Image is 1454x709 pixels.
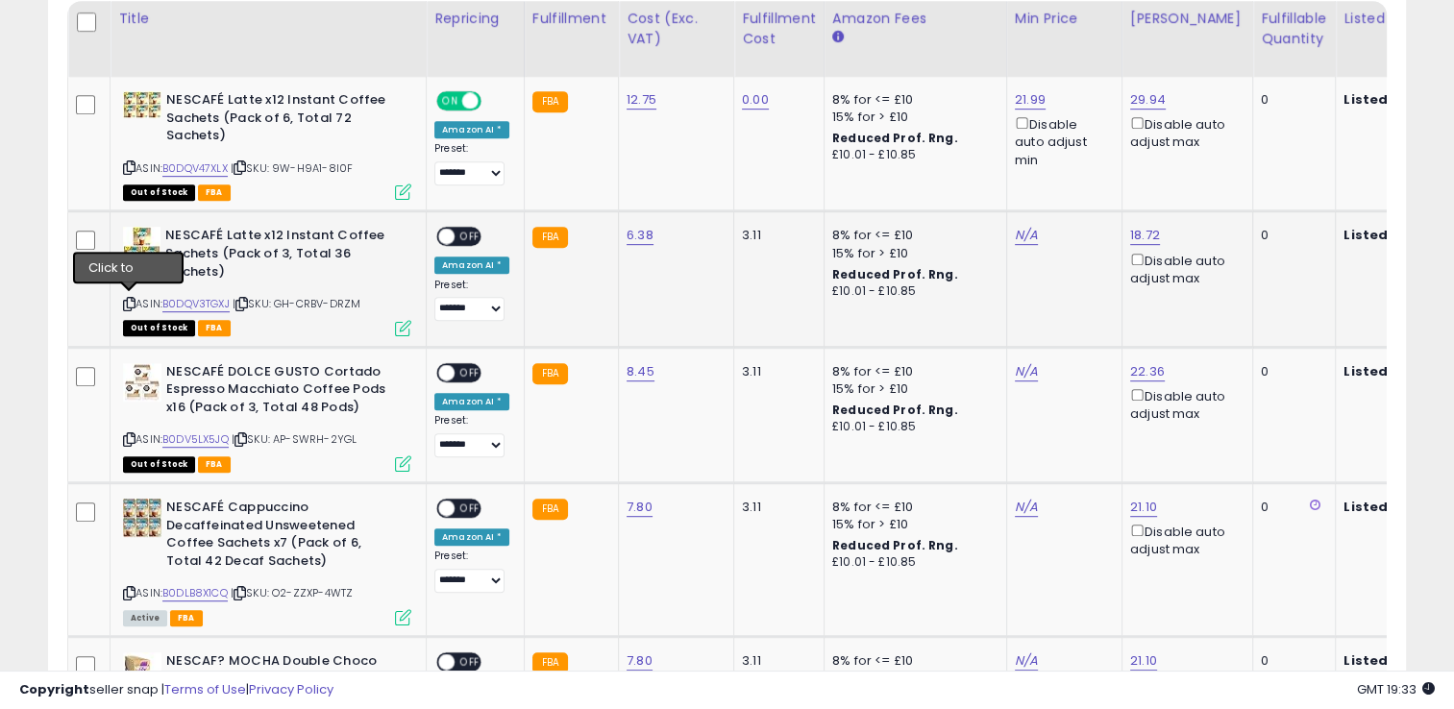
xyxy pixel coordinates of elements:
[742,363,809,380] div: 3.11
[532,9,610,29] div: Fulfillment
[455,501,485,517] span: OFF
[627,9,726,49] div: Cost (Exc. VAT)
[532,499,568,520] small: FBA
[19,681,333,699] div: seller snap | |
[123,227,411,333] div: ASIN:
[123,456,195,473] span: All listings that are currently out of stock and unavailable for purchase on Amazon
[1130,113,1238,151] div: Disable auto adjust max
[1261,9,1327,49] div: Fulfillable Quantity
[231,585,353,600] span: | SKU: O2-ZZXP-4WTZ
[627,651,653,671] a: 7.80
[832,227,992,244] div: 8% for <= £10
[123,363,411,470] div: ASIN:
[123,610,167,626] span: All listings currently available for purchase on Amazon
[627,90,656,110] a: 12.75
[123,184,195,201] span: All listings that are currently out of stock and unavailable for purchase on Amazon
[1130,498,1157,517] a: 21.10
[1015,9,1114,29] div: Min Price
[832,91,992,109] div: 8% for <= £10
[742,227,809,244] div: 3.11
[832,266,958,282] b: Reduced Prof. Rng.
[123,363,161,402] img: 41uOeNkDZ1L._SL40_.jpg
[1015,362,1038,381] a: N/A
[742,90,769,110] a: 0.00
[166,363,400,422] b: NESCAFÉ DOLCE GUSTO Cortado Espresso Macchiato Coffee Pods x16 (Pack of 3, Total 48 Pods)
[1015,498,1038,517] a: N/A
[1343,90,1431,109] b: Listed Price:
[233,296,360,311] span: | SKU: GH-CRBV-DRZM
[434,414,509,457] div: Preset:
[123,499,161,537] img: 51HyOZnGl4L._SL40_.jpg
[832,402,958,418] b: Reduced Prof. Rng.
[434,257,509,274] div: Amazon AI *
[532,363,568,384] small: FBA
[832,109,992,126] div: 15% for > £10
[434,550,509,593] div: Preset:
[1130,362,1165,381] a: 22.36
[123,320,195,336] span: All listings that are currently out of stock and unavailable for purchase on Amazon
[198,184,231,201] span: FBA
[532,227,568,248] small: FBA
[232,431,357,447] span: | SKU: AP-SWRH-2YGL
[742,652,809,670] div: 3.11
[434,528,509,546] div: Amazon AI *
[832,554,992,571] div: £10.01 - £10.85
[1130,521,1238,558] div: Disable auto adjust max
[1015,113,1107,169] div: Disable auto adjust min
[832,499,992,516] div: 8% for <= £10
[627,362,654,381] a: 8.45
[434,9,516,29] div: Repricing
[532,652,568,673] small: FBA
[1130,385,1238,423] div: Disable auto adjust max
[832,363,992,380] div: 8% for <= £10
[123,499,411,623] div: ASIN:
[19,680,89,698] strong: Copyright
[1343,498,1431,516] b: Listed Price:
[1261,499,1320,516] div: 0
[1261,227,1320,244] div: 0
[434,279,509,322] div: Preset:
[118,9,418,29] div: Title
[123,91,161,118] img: 51N4tINHajL._SL40_.jpg
[832,537,958,553] b: Reduced Prof. Rng.
[123,652,161,691] img: 41a0wscjUCL._SL40_.jpg
[627,498,653,517] a: 7.80
[1343,651,1431,670] b: Listed Price:
[123,227,160,265] img: 41Y6Ga+piYL._SL40_.jpg
[1261,652,1320,670] div: 0
[1130,9,1245,29] div: [PERSON_NAME]
[198,456,231,473] span: FBA
[1357,680,1435,698] span: 2025-09-16 19:33 GMT
[434,142,509,185] div: Preset:
[1130,90,1166,110] a: 29.94
[162,296,230,312] a: B0DQV3TGXJ
[1015,651,1038,671] a: N/A
[198,320,231,336] span: FBA
[455,229,485,245] span: OFF
[170,610,203,626] span: FBA
[1015,90,1046,110] a: 21.99
[165,227,399,285] b: NESCAFÉ Latte x12 Instant Coffee Sachets (Pack of 3, Total 36 Sachets)
[434,393,509,410] div: Amazon AI *
[1261,91,1320,109] div: 0
[1130,226,1160,245] a: 18.72
[1015,226,1038,245] a: N/A
[627,226,653,245] a: 6.38
[832,419,992,435] div: £10.01 - £10.85
[832,283,992,300] div: £10.01 - £10.85
[832,147,992,163] div: £10.01 - £10.85
[231,160,353,176] span: | SKU: 9W-H9A1-8I0F
[1261,363,1320,380] div: 0
[123,91,411,198] div: ASIN:
[166,91,400,150] b: NESCAFÉ Latte x12 Instant Coffee Sachets (Pack of 6, Total 72 Sachets)
[832,516,992,533] div: 15% for > £10
[1130,250,1238,287] div: Disable auto adjust max
[162,431,229,448] a: B0DV5LX5JQ
[162,160,228,177] a: B0DQV47XLX
[832,652,992,670] div: 8% for <= £10
[162,585,228,601] a: B0DLB8X1CQ
[832,380,992,398] div: 15% for > £10
[479,93,509,110] span: OFF
[832,29,844,46] small: Amazon Fees.
[532,91,568,112] small: FBA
